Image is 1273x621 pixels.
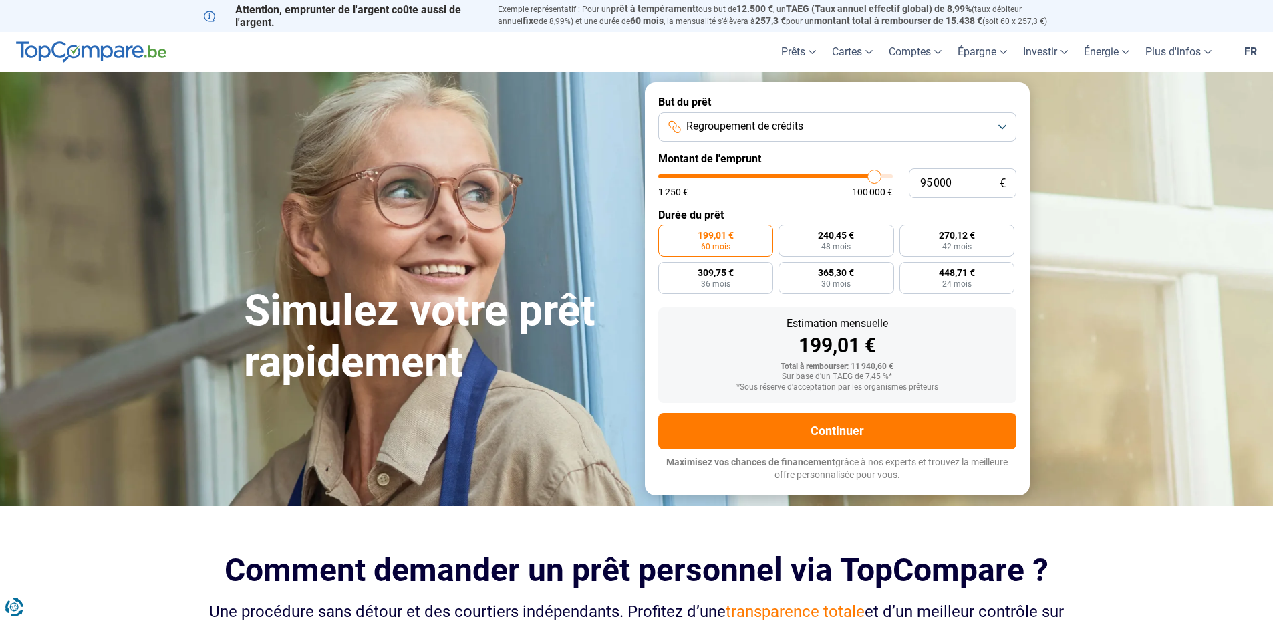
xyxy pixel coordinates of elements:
[701,243,730,251] span: 60 mois
[1000,178,1006,189] span: €
[1137,32,1220,72] a: Plus d'infos
[204,551,1070,588] h2: Comment demander un prêt personnel via TopCompare ?
[658,187,688,197] span: 1 250 €
[669,318,1006,329] div: Estimation mensuelle
[204,3,482,29] p: Attention, emprunter de l'argent coûte aussi de l'argent.
[1076,32,1137,72] a: Énergie
[630,15,664,26] span: 60 mois
[669,372,1006,382] div: Sur base d'un TAEG de 7,45 %*
[1015,32,1076,72] a: Investir
[244,285,629,388] h1: Simulez votre prêt rapidement
[669,383,1006,392] div: *Sous réserve d'acceptation par les organismes prêteurs
[658,413,1016,449] button: Continuer
[669,362,1006,372] div: Total à rembourser: 11 940,60 €
[658,209,1016,221] label: Durée du prêt
[726,602,865,621] span: transparence totale
[523,15,539,26] span: fixe
[939,231,975,240] span: 270,12 €
[950,32,1015,72] a: Épargne
[821,280,851,288] span: 30 mois
[818,231,854,240] span: 240,45 €
[669,336,1006,356] div: 199,01 €
[852,187,893,197] span: 100 000 €
[736,3,773,14] span: 12.500 €
[821,243,851,251] span: 48 mois
[755,15,786,26] span: 257,3 €
[686,119,803,134] span: Regroupement de crédits
[611,3,696,14] span: prêt à tempérament
[814,15,982,26] span: montant total à rembourser de 15.438 €
[786,3,972,14] span: TAEG (Taux annuel effectif global) de 8,99%
[881,32,950,72] a: Comptes
[942,280,972,288] span: 24 mois
[658,456,1016,482] p: grâce à nos experts et trouvez la meilleure offre personnalisée pour vous.
[701,280,730,288] span: 36 mois
[658,112,1016,142] button: Regroupement de crédits
[698,231,734,240] span: 199,01 €
[658,152,1016,165] label: Montant de l'emprunt
[16,41,166,63] img: TopCompare
[942,243,972,251] span: 42 mois
[498,3,1070,27] p: Exemple représentatif : Pour un tous but de , un (taux débiteur annuel de 8,99%) et une durée de ...
[824,32,881,72] a: Cartes
[658,96,1016,108] label: But du prêt
[818,268,854,277] span: 365,30 €
[698,268,734,277] span: 309,75 €
[773,32,824,72] a: Prêts
[666,457,835,467] span: Maximisez vos chances de financement
[939,268,975,277] span: 448,71 €
[1236,32,1265,72] a: fr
